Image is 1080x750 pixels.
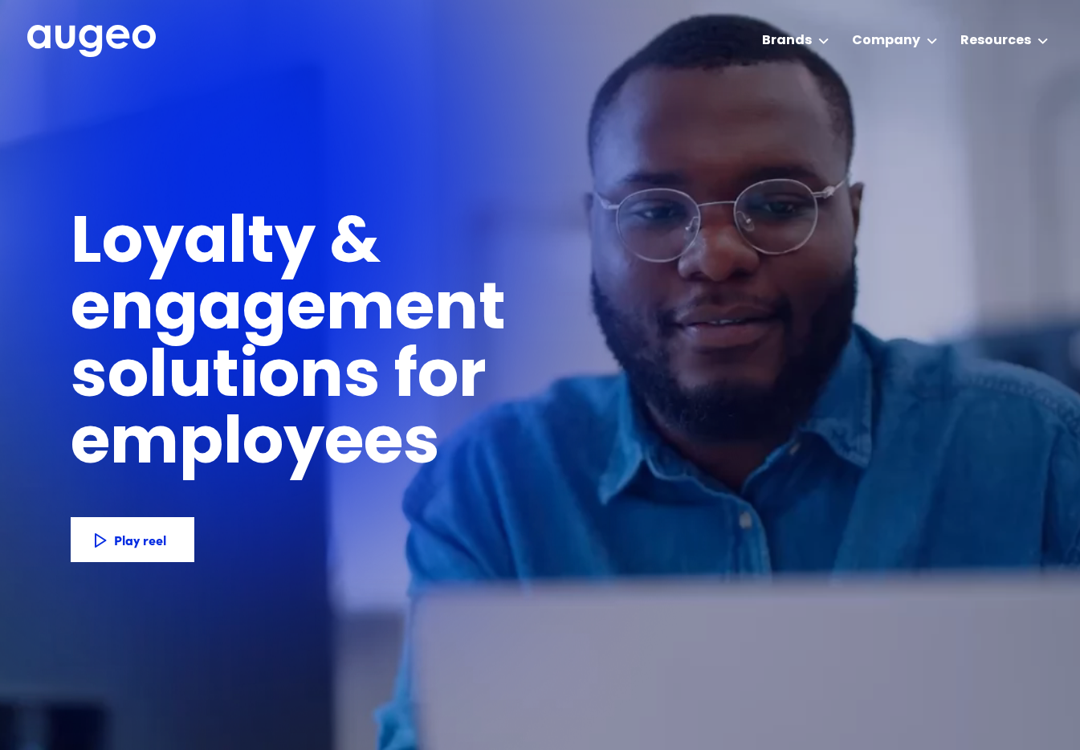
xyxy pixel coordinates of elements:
[27,25,156,58] img: Augeo's full logo in white.
[960,31,1031,51] div: Resources
[762,31,812,51] div: Brands
[27,25,156,59] a: home
[71,212,764,412] h1: Loyalty & engagement solutions for
[71,517,194,562] a: Play reel
[852,31,920,51] div: Company
[71,413,468,479] h1: employees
